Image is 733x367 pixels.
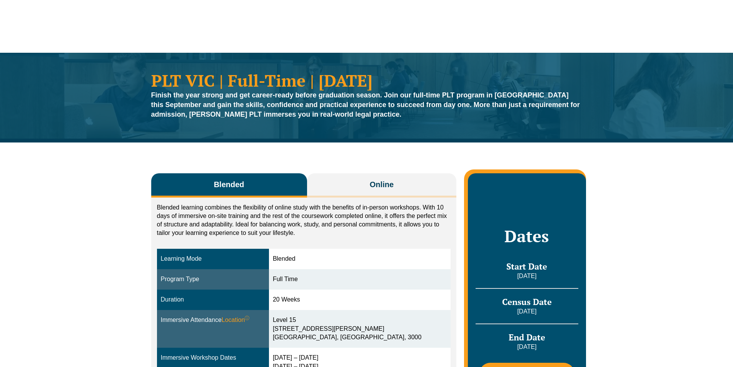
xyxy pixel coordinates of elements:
span: Census Date [502,296,552,307]
span: Blended [214,179,244,190]
span: Online [370,179,394,190]
p: Blended learning combines the flexibility of online study with the benefits of in-person workshop... [157,203,451,237]
strong: Finish the year strong and get career-ready before graduation season. Join our full-time PLT prog... [151,91,580,118]
p: [DATE] [476,272,578,280]
span: Location [222,316,250,325]
div: Program Type [161,275,265,284]
div: 20 Weeks [273,295,447,304]
div: Immersive Workshop Dates [161,354,265,362]
span: End Date [509,332,545,343]
div: Duration [161,295,265,304]
h2: Dates [476,226,578,246]
sup: ⓘ [245,315,249,321]
div: Blended [273,255,447,263]
span: Start Date [506,261,547,272]
div: Learning Mode [161,255,265,263]
p: [DATE] [476,307,578,316]
p: [DATE] [476,343,578,351]
div: Level 15 [STREET_ADDRESS][PERSON_NAME] [GEOGRAPHIC_DATA], [GEOGRAPHIC_DATA], 3000 [273,316,447,342]
div: Immersive Attendance [161,316,265,325]
h1: PLT VIC | Full-Time | [DATE] [151,72,582,89]
div: Full Time [273,275,447,284]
